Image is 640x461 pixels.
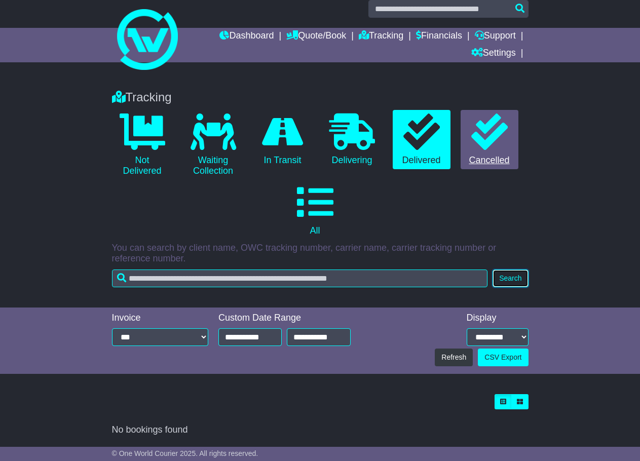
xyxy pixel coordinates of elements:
[112,313,209,324] div: Invoice
[467,313,529,324] div: Display
[471,45,516,62] a: Settings
[219,28,274,45] a: Dashboard
[478,349,528,366] a: CSV Export
[183,110,244,180] a: Waiting Collection
[493,270,528,287] button: Search
[435,349,473,366] button: Refresh
[112,425,529,436] div: No bookings found
[112,243,529,264] p: You can search by client name, OWC tracking number, carrier name, carrier tracking number or refe...
[218,313,351,324] div: Custom Date Range
[359,28,403,45] a: Tracking
[112,180,518,240] a: All
[475,28,516,45] a: Support
[416,28,462,45] a: Financials
[393,110,450,170] a: Delivered
[107,90,534,105] div: Tracking
[254,110,312,170] a: In Transit
[322,110,383,170] a: Delivering
[112,449,258,457] span: © One World Courier 2025. All rights reserved.
[112,110,173,180] a: Not Delivered
[461,110,518,170] a: Cancelled
[286,28,346,45] a: Quote/Book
